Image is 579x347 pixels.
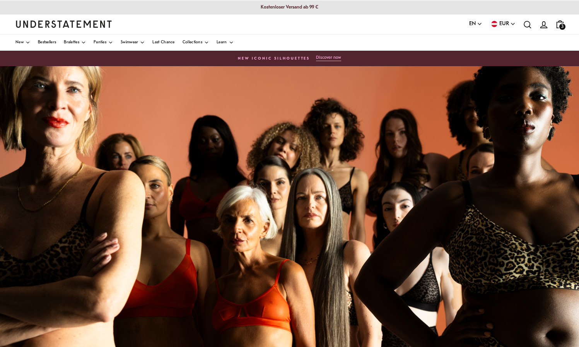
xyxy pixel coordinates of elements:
[316,55,341,60] p: Discover now
[8,53,571,64] a: New Iconic Silhouettes Discover now
[499,20,509,28] span: EUR
[217,34,234,51] a: Learn
[559,24,565,30] span: 3
[38,41,56,44] span: Bestsellers
[490,20,516,28] button: EUR
[552,16,568,32] a: 3
[15,21,112,27] a: Understatement Homepage
[238,56,310,61] h6: New Iconic Silhouettes
[64,41,79,44] span: Bralettes
[121,34,145,51] a: Swimwear
[183,34,209,51] a: Collections
[152,34,174,51] a: Last Chance
[217,41,227,44] span: Learn
[38,34,56,51] a: Bestsellers
[121,41,138,44] span: Swimwear
[152,41,174,44] span: Last Chance
[183,41,202,44] span: Collections
[15,41,24,44] span: New
[94,41,106,44] span: Panties
[469,20,476,28] span: EN
[469,20,482,28] button: EN
[64,34,86,51] a: Bralettes
[15,34,30,51] a: New
[94,34,113,51] a: Panties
